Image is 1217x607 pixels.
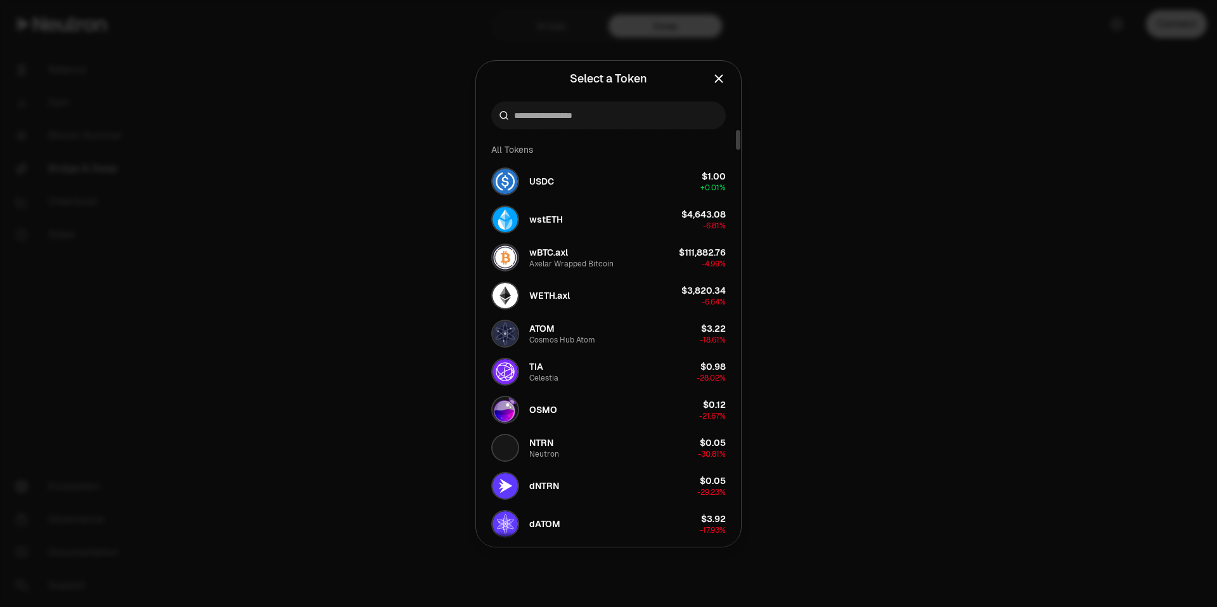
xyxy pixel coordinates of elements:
span: ATOM [529,322,555,335]
span: WETH.axl [529,289,570,302]
div: $4,643.08 [681,208,726,221]
div: $1.00 [702,170,726,183]
span: -18.61% [700,335,726,345]
span: wBTC.axl [529,246,568,259]
img: USDC Logo [493,169,518,194]
span: NTRN [529,436,553,449]
button: USDC LogoUSDC$1.00+0.01% [484,162,733,200]
div: $111,882.76 [679,246,726,259]
div: Axelar Wrapped Bitcoin [529,259,614,269]
span: + 0.01% [700,183,726,193]
span: USDC [529,175,554,188]
div: $3.22 [701,322,726,335]
img: TIA Logo [493,359,518,384]
span: dATOM [529,518,560,530]
div: Select a Token [570,70,647,88]
div: $0.05 [700,436,726,449]
span: OSMO [529,403,557,416]
span: -6.81% [703,221,726,231]
div: Cosmos Hub Atom [529,335,595,345]
button: OSMO LogoOSMO$0.12-21.67% [484,391,733,429]
div: Celestia [529,373,558,383]
button: Close [712,70,726,88]
span: dNTRN [529,480,559,492]
span: -28.02% [697,373,726,383]
button: dNTRN LogodNTRN$0.05-29.23% [484,467,733,505]
span: wstETH [529,213,563,226]
span: -21.67% [699,411,726,421]
div: $3,820.34 [681,284,726,297]
div: Neutron [529,449,559,459]
div: All Tokens [484,137,733,162]
img: dNTRN Logo [493,473,518,499]
span: -17.93% [700,525,726,535]
button: NTRN LogoNTRNNeutron$0.05-30.81% [484,429,733,467]
img: OSMO Logo [493,397,518,422]
span: -29.23% [697,487,726,497]
button: TIA LogoTIACelestia$0.98-28.02% [484,353,733,391]
div: $0.12 [703,398,726,411]
button: WETH.axl LogoWETH.axl$3,820.34-6.64% [484,277,733,315]
div: $0.05 [700,474,726,487]
span: -4.99% [702,259,726,269]
span: -30.81% [698,449,726,459]
button: wBTC.axl LogowBTC.axlAxelar Wrapped Bitcoin$111,882.76-4.99% [484,238,733,277]
img: dATOM Logo [493,511,518,537]
button: wstETH LogowstETH$4,643.08-6.81% [484,200,733,238]
div: $3.92 [701,512,726,525]
button: dATOM LogodATOM$3.92-17.93% [484,505,733,543]
img: ATOM Logo [493,321,518,346]
span: TIA [529,360,543,373]
img: WETH.axl Logo [493,283,518,308]
img: wBTC.axl Logo [493,245,518,270]
button: ATOM LogoATOMCosmos Hub Atom$3.22-18.61% [484,315,733,353]
span: -6.64% [702,297,726,307]
img: wstETH Logo [493,207,518,232]
div: $0.98 [700,360,726,373]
